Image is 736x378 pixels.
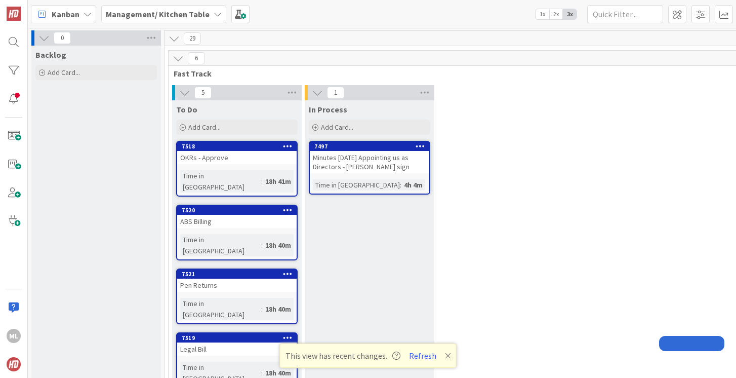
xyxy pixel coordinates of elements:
div: 4h 4m [401,179,425,191]
div: 7521 [177,270,297,279]
div: Time in [GEOGRAPHIC_DATA] [180,298,261,320]
div: 7520 [177,206,297,215]
div: 7497Minutes [DATE] Appointing us as Directors - [PERSON_NAME] sign [310,142,429,173]
div: 7521 [182,271,297,278]
div: 7518 [177,142,297,151]
span: In Process [309,104,347,115]
span: 1 [327,87,344,99]
span: This view has recent changes. [285,350,400,362]
div: OKRs - Approve [177,151,297,164]
span: Add Card... [188,123,221,132]
button: Refresh [405,349,440,362]
span: 1x [536,9,549,19]
div: 18h 40m [263,304,294,315]
div: ABS Billing [177,215,297,228]
span: Kanban [52,8,79,20]
span: 29 [184,32,201,45]
div: Time in [GEOGRAPHIC_DATA] [313,179,400,191]
div: 7520 [182,207,297,214]
span: 0 [54,32,71,44]
div: 18h 40m [263,240,294,251]
span: 2x [549,9,563,19]
input: Quick Filter... [587,5,663,23]
div: 7519 [177,333,297,343]
div: 7518OKRs - Approve [177,142,297,164]
span: 5 [194,87,212,99]
div: 7497 [310,142,429,151]
div: 7519 [182,334,297,342]
img: avatar [7,357,21,371]
span: : [261,240,263,251]
div: Time in [GEOGRAPHIC_DATA] [180,170,261,193]
div: Legal Bill [177,343,297,356]
span: Add Card... [48,68,80,77]
div: 7521Pen Returns [177,270,297,292]
div: 7519Legal Bill [177,333,297,356]
span: 3x [563,9,577,19]
img: Visit kanbanzone.com [7,7,21,21]
span: Add Card... [321,123,353,132]
span: To Do [176,104,197,115]
div: 7497 [314,143,429,150]
div: 7518 [182,143,297,150]
span: : [400,179,401,191]
div: Time in [GEOGRAPHIC_DATA] [180,234,261,256]
div: ML [7,329,21,343]
div: Pen Returns [177,279,297,292]
div: 18h 41m [263,176,294,187]
span: : [261,176,263,187]
div: Minutes [DATE] Appointing us as Directors - [PERSON_NAME] sign [310,151,429,173]
div: 7520ABS Billing [177,206,297,228]
b: Management/ Kitchen Table [106,9,210,19]
span: 6 [188,52,205,64]
span: : [261,304,263,315]
span: Backlog [35,50,66,60]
